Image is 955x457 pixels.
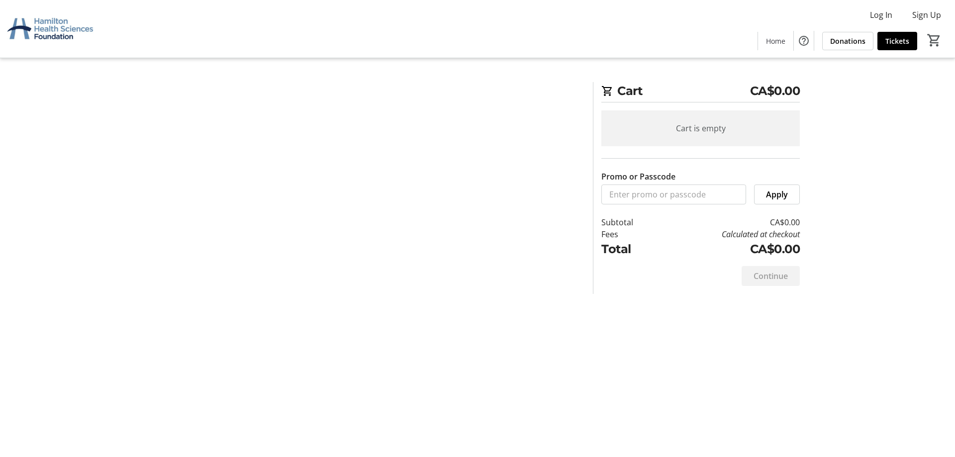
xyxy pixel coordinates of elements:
a: Home [758,32,793,50]
td: CA$0.00 [659,240,800,258]
td: Calculated at checkout [659,228,800,240]
a: Tickets [877,32,917,50]
span: Log In [870,9,892,21]
h2: Cart [601,82,800,102]
span: Sign Up [912,9,941,21]
span: Tickets [885,36,909,46]
div: Cart is empty [601,110,800,146]
td: Subtotal [601,216,659,228]
img: Hamilton Health Sciences Foundation's Logo [6,4,95,54]
span: Donations [830,36,865,46]
button: Sign Up [904,7,949,23]
span: Home [766,36,785,46]
button: Apply [754,184,800,204]
a: Donations [822,32,873,50]
button: Cart [925,31,943,49]
td: CA$0.00 [659,216,800,228]
span: Apply [766,188,788,200]
button: Help [794,31,814,51]
button: Log In [862,7,900,23]
input: Enter promo or passcode [601,184,746,204]
span: CA$0.00 [750,82,800,100]
label: Promo or Passcode [601,171,675,183]
td: Fees [601,228,659,240]
td: Total [601,240,659,258]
